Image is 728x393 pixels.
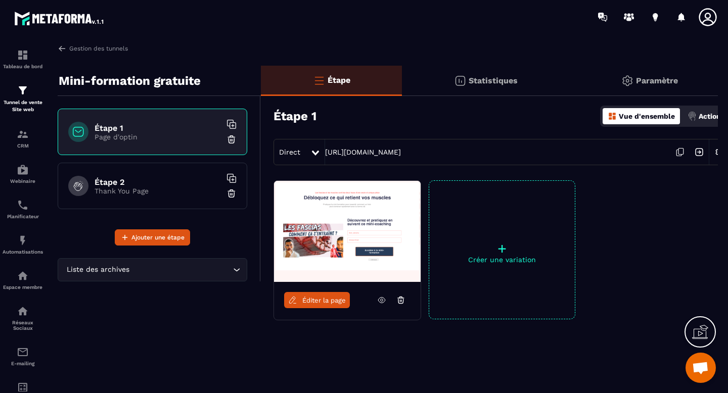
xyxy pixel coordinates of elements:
p: Thank You Page [95,187,221,195]
a: formationformationCRM [3,121,43,156]
img: dashboard-orange.40269519.svg [608,112,617,121]
span: Liste des archives [64,264,131,275]
p: Webinaire [3,178,43,184]
input: Search for option [131,264,231,275]
p: Actions [699,112,724,120]
p: Page d'optin [95,133,221,141]
img: scheduler [17,199,29,211]
p: Vue d'ensemble [619,112,675,120]
img: logo [14,9,105,27]
p: E-mailing [3,361,43,366]
p: Réseaux Sociaux [3,320,43,331]
p: Planificateur [3,214,43,219]
a: emailemailE-mailing [3,338,43,374]
span: Direct [279,148,300,156]
p: Créer une variation [429,256,575,264]
img: automations [17,234,29,247]
img: formation [17,128,29,140]
a: social-networksocial-networkRéseaux Sociaux [3,298,43,338]
p: Statistiques [469,76,518,85]
img: automations [17,164,29,176]
h6: Étape 2 [95,177,221,187]
h3: Étape 1 [274,109,316,123]
span: Ajouter une étape [131,232,185,242]
a: schedulerschedulerPlanificateur [3,191,43,227]
a: Ouvrir le chat [686,353,716,383]
p: Mini-formation gratuite [59,71,201,91]
span: Éditer la page [302,297,346,304]
img: email [17,346,29,358]
a: automationsautomationsAutomatisations [3,227,43,262]
p: + [429,241,575,256]
p: Paramètre [636,76,678,85]
h6: Étape 1 [95,123,221,133]
img: stats.20deebd0.svg [454,75,466,87]
img: automations [17,270,29,282]
p: Tunnel de vente Site web [3,99,43,113]
a: Éditer la page [284,292,350,308]
a: formationformationTableau de bord [3,41,43,77]
a: formationformationTunnel de vente Site web [3,77,43,121]
p: Espace membre [3,284,43,290]
img: social-network [17,305,29,317]
img: formation [17,49,29,61]
img: arrow-next.bcc2205e.svg [690,142,709,162]
p: Automatisations [3,249,43,255]
a: Gestion des tunnels [58,44,128,53]
p: Étape [328,75,350,85]
img: setting-gr.5f69749f.svg [621,75,633,87]
img: formation [17,84,29,96]
a: automationsautomationsEspace membre [3,262,43,298]
p: CRM [3,143,43,149]
img: arrow [58,44,67,53]
button: Ajouter une étape [115,229,190,245]
img: bars-o.4a397970.svg [313,74,325,86]
img: trash [226,134,237,144]
img: actions.d6e523a2.png [688,112,697,121]
div: Search for option [58,258,247,281]
p: Tableau de bord [3,64,43,69]
img: image [274,181,421,282]
img: trash [226,188,237,199]
a: [URL][DOMAIN_NAME] [325,148,401,156]
a: automationsautomationsWebinaire [3,156,43,191]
